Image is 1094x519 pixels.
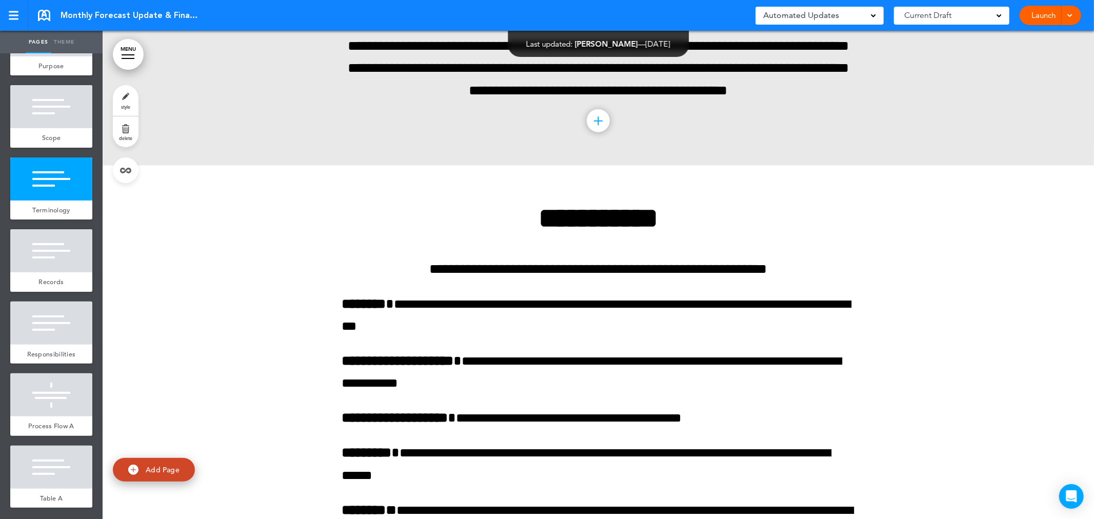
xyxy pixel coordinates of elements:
a: Purpose [10,56,92,76]
img: add.svg [128,465,138,475]
a: Theme [51,31,77,53]
span: Current Draft [904,8,951,23]
span: Responsibilities [27,350,76,358]
a: Add Page [113,458,195,482]
span: Last updated: [526,39,573,49]
span: delete [119,135,132,141]
span: Add Page [146,465,180,474]
span: Purpose [38,62,64,70]
a: Pages [26,31,51,53]
a: Terminology [10,201,92,220]
a: Table A [10,489,92,508]
span: [DATE] [646,39,670,49]
span: Process Flow A [28,422,74,430]
a: style [113,85,138,116]
div: Open Intercom Messenger [1059,484,1084,509]
a: MENU [113,39,144,70]
a: Responsibilities [10,345,92,364]
a: Launch [1027,6,1060,25]
a: Scope [10,128,92,148]
span: Scope [42,133,61,142]
a: Process Flow A [10,416,92,436]
a: Records [10,272,92,292]
div: — [526,40,670,48]
span: Automated Updates [763,8,839,23]
a: delete [113,116,138,147]
span: Table A [40,494,63,503]
span: style [121,104,130,110]
span: [PERSON_NAME] [575,39,638,49]
span: Terminology [32,206,70,214]
span: Records [38,277,64,286]
span: Monthly Forecast Update & Financial Review Procedure [61,10,199,21]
